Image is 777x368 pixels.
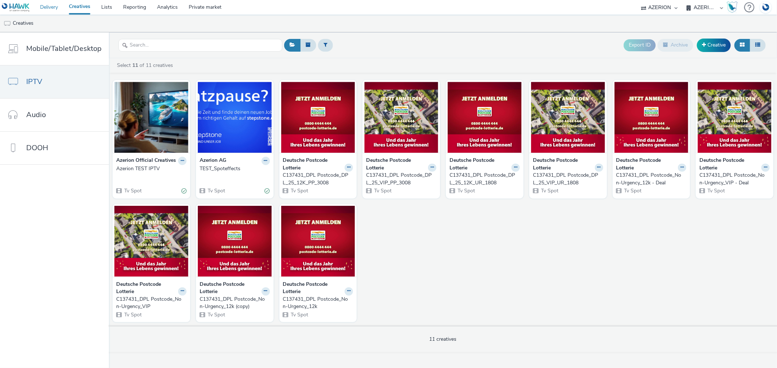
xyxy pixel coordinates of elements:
span: 11 creatives [429,336,457,343]
img: TEST_Spoteffects visual [198,82,272,153]
span: Tv Spot [624,187,642,194]
img: Account DE [760,1,771,13]
a: TEST_Spoteffects [200,165,270,172]
strong: Deutsche Postcode Lotterie [616,157,676,172]
button: Export ID [624,39,656,51]
span: IPTV [26,76,42,87]
strong: Azerion AG [200,157,226,165]
img: C137431_DPL Postcode_DPL_25_12K_UR_1808 visual [448,82,522,153]
span: Audio [26,109,46,120]
div: C137431_DPL Postcode_DPL_25_VIP_PP_3008 [366,172,433,187]
span: Tv Spot [123,311,142,318]
a: Select of 11 creatives [116,62,176,69]
strong: Deutsche Postcode Lotterie [366,157,426,172]
img: C137431_DPL Postcode_Non-Urgency_12k (copy) visual [198,206,272,277]
img: C137431_DPL Postcode_DPL_25_VIP_UR_1808 visual [531,82,605,153]
div: C137431_DPL Postcode_DPL_25_VIP_UR_1808 [533,172,600,187]
div: C137431_DPL Postcode_Non-Urgency_VIP - Deal [699,172,767,187]
strong: Deutsche Postcode Lotterie [533,157,593,172]
img: C137431_DPL Postcode_Non-Urgency_12k - Deal visual [615,82,688,153]
div: Valid [181,187,187,195]
img: C137431_DPL Postcode_DPL_25_12K_PP_3008 visual [281,82,355,153]
div: C137431_DPL Postcode_Non-Urgency_VIP [116,296,184,311]
button: Archive [658,39,693,51]
div: C137431_DPL Postcode_Non-Urgency_12k [283,296,350,311]
a: C137431_DPL Postcode_Non-Urgency_12k - Deal [616,172,687,187]
a: C137431_DPL Postcode_Non-Urgency_12k [283,296,353,311]
a: C137431_DPL Postcode_DPL_25_12K_PP_3008 [283,172,353,187]
button: Table [750,39,766,51]
a: C137431_DPL Postcode_DPL_25_VIP_PP_3008 [366,172,436,187]
img: Hawk Academy [727,1,738,13]
a: C137431_DPL Postcode_DPL_25_VIP_UR_1808 [533,172,603,187]
div: C137431_DPL Postcode_DPL_25_12K_UR_1808 [450,172,517,187]
span: Tv Spot [707,187,725,194]
span: Tv Spot [373,187,392,194]
strong: Deutsche Postcode Lotterie [283,281,343,296]
div: C137431_DPL Postcode_Non-Urgency_12k - Deal [616,172,684,187]
div: C137431_DPL Postcode_DPL_25_12K_PP_3008 [283,172,350,187]
span: Tv Spot [457,187,475,194]
img: C137431_DPL Postcode_Non-Urgency_12k visual [281,206,355,277]
img: tv [4,20,11,27]
span: Tv Spot [290,187,309,194]
strong: Deutsche Postcode Lotterie [116,281,176,296]
span: Tv Spot [540,187,558,194]
div: Azerion TEST IPTV [116,165,184,172]
a: Hawk Academy [727,1,741,13]
strong: Deutsche Postcode Lotterie [450,157,510,172]
div: TEST_Spoteffects [200,165,267,172]
img: C137431_DPL Postcode_Non-Urgency_VIP - Deal visual [698,82,772,153]
img: C137431_DPL Postcode_Non-Urgency_VIP visual [114,206,188,277]
a: C137431_DPL Postcode_Non-Urgency_12k (copy) [200,296,270,311]
a: C137431_DPL Postcode_Non-Urgency_VIP [116,296,187,311]
strong: Deutsche Postcode Lotterie [283,157,343,172]
div: Valid [265,187,270,195]
strong: Azerion Official Creatives [116,157,176,165]
span: Tv Spot [290,311,309,318]
span: DOOH [26,143,48,153]
strong: Deutsche Postcode Lotterie [200,281,260,296]
img: Azerion TEST IPTV visual [114,82,188,153]
span: Tv Spot [207,187,225,194]
div: C137431_DPL Postcode_Non-Urgency_12k (copy) [200,296,267,311]
strong: 11 [132,62,138,69]
a: C137431_DPL Postcode_Non-Urgency_VIP - Deal [699,172,770,187]
a: Creative [697,39,731,52]
a: Azerion TEST IPTV [116,165,187,172]
span: Tv Spot [123,187,142,194]
span: Tv Spot [207,311,225,318]
a: C137431_DPL Postcode_DPL_25_12K_UR_1808 [450,172,520,187]
input: Search... [118,39,282,52]
span: Mobile/Tablet/Desktop [26,43,102,54]
img: C137431_DPL Postcode_DPL_25_VIP_PP_3008 visual [364,82,438,153]
img: undefined Logo [2,3,30,12]
button: Grid [734,39,750,51]
strong: Deutsche Postcode Lotterie [699,157,760,172]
